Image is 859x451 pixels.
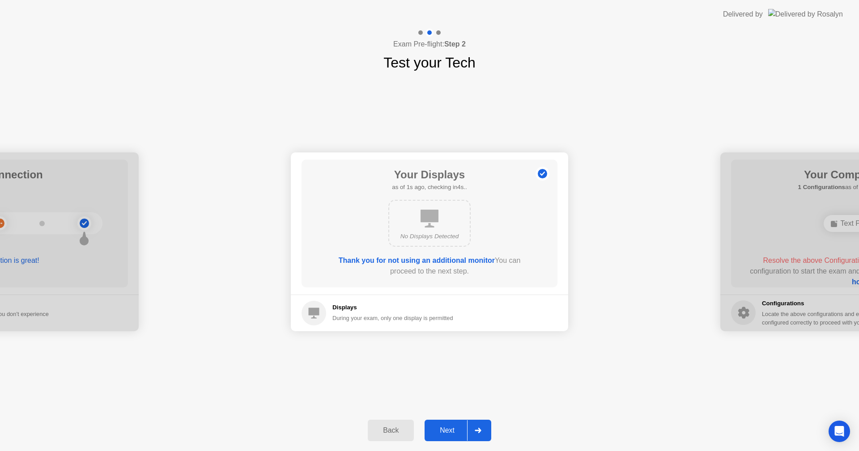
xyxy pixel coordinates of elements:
h1: Your Displays [392,167,467,183]
h5: Displays [332,303,453,312]
h1: Test your Tech [383,52,476,73]
b: Step 2 [444,40,466,48]
div: Open Intercom Messenger [829,421,850,442]
b: Thank you for not using an additional monitor [339,257,495,264]
button: Next [425,420,491,441]
div: Back [370,426,411,434]
div: You can proceed to the next step. [327,255,532,277]
div: No Displays Detected [396,232,463,241]
img: Delivered by Rosalyn [768,9,843,19]
div: Next [427,426,467,434]
div: Delivered by [723,9,763,20]
h4: Exam Pre-flight: [393,39,466,50]
h5: as of 1s ago, checking in4s.. [392,183,467,192]
button: Back [368,420,414,441]
div: During your exam, only one display is permitted [332,314,453,322]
